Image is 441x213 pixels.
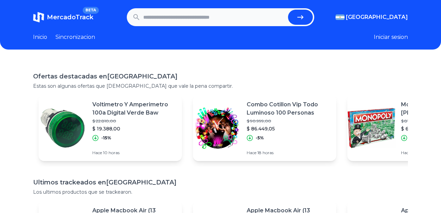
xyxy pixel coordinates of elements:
button: Iniciar sesion [374,33,408,41]
a: Featured imageVoltimetro Y Amperimetro 100a Digital Verde Baw$ 22.810,00$ 19.388,00-15%Hace 10 horas [39,95,182,161]
h1: Ultimos trackeados en [GEOGRAPHIC_DATA] [33,178,408,187]
p: Combo Cotillon Vip Todo Luminoso 100 Personas [247,100,331,117]
h1: Ofertas destacadas en [GEOGRAPHIC_DATA] [33,72,408,81]
img: Featured image [39,104,87,152]
a: Sincronizacion [55,33,95,41]
img: MercadoTrack [33,12,44,23]
span: BETA [83,7,99,14]
span: MercadoTrack [47,13,93,21]
img: Featured image [193,104,241,152]
a: MercadoTrackBETA [33,12,93,23]
img: Argentina [336,14,345,20]
p: $ 19.388,00 [92,125,176,132]
p: Hace 10 horas [92,150,176,156]
p: -5% [256,135,264,141]
p: $ 86.449,05 [247,125,331,132]
p: $ 22.810,00 [92,118,176,124]
p: Hace 18 horas [247,150,331,156]
span: [GEOGRAPHIC_DATA] [346,13,408,21]
p: Voltimetro Y Amperimetro 100a Digital Verde Baw [92,100,176,117]
p: -15% [101,135,111,141]
button: [GEOGRAPHIC_DATA] [336,13,408,21]
img: Featured image [347,104,396,152]
a: Featured imageCombo Cotillon Vip Todo Luminoso 100 Personas$ 90.999,00$ 86.449,05-5%Hace 18 horas [193,95,336,161]
a: Inicio [33,33,47,41]
p: Los ultimos productos que se trackearon. [33,189,408,195]
p: $ 90.999,00 [247,118,331,124]
p: Estas son algunas ofertas que [DEMOGRAPHIC_DATA] que vale la pena compartir. [33,83,408,89]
